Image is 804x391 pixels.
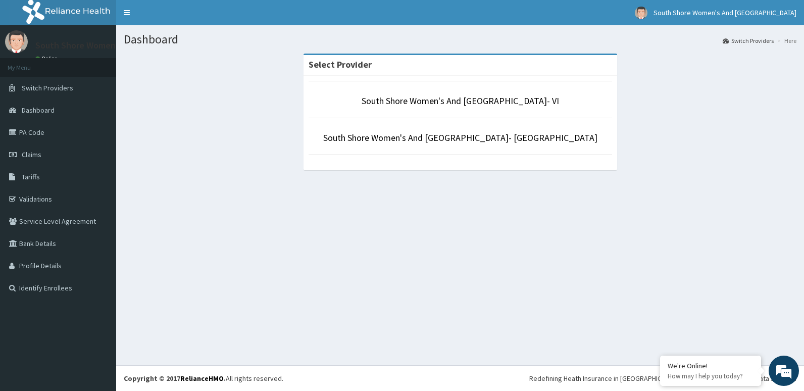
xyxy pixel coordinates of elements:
div: We're Online! [668,361,753,370]
span: Switch Providers [22,83,73,92]
a: Switch Providers [723,36,774,45]
span: South Shore Women's And [GEOGRAPHIC_DATA] [654,8,796,17]
a: South Shore Women's And [GEOGRAPHIC_DATA]- VI [362,95,559,107]
footer: All rights reserved. [116,365,804,391]
a: RelianceHMO [180,374,224,383]
a: Online [35,55,60,62]
a: South Shore Women's And [GEOGRAPHIC_DATA]- [GEOGRAPHIC_DATA] [323,132,597,143]
p: South Shore Women's And [GEOGRAPHIC_DATA] [35,41,225,50]
span: Claims [22,150,41,159]
li: Here [775,36,796,45]
p: How may I help you today? [668,372,753,380]
span: Dashboard [22,106,55,115]
span: Tariffs [22,172,40,181]
strong: Select Provider [309,59,372,70]
div: Redefining Heath Insurance in [GEOGRAPHIC_DATA] using Telemedicine and Data Science! [529,373,796,383]
h1: Dashboard [124,33,796,46]
strong: Copyright © 2017 . [124,374,226,383]
img: User Image [635,7,647,19]
img: User Image [5,30,28,53]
